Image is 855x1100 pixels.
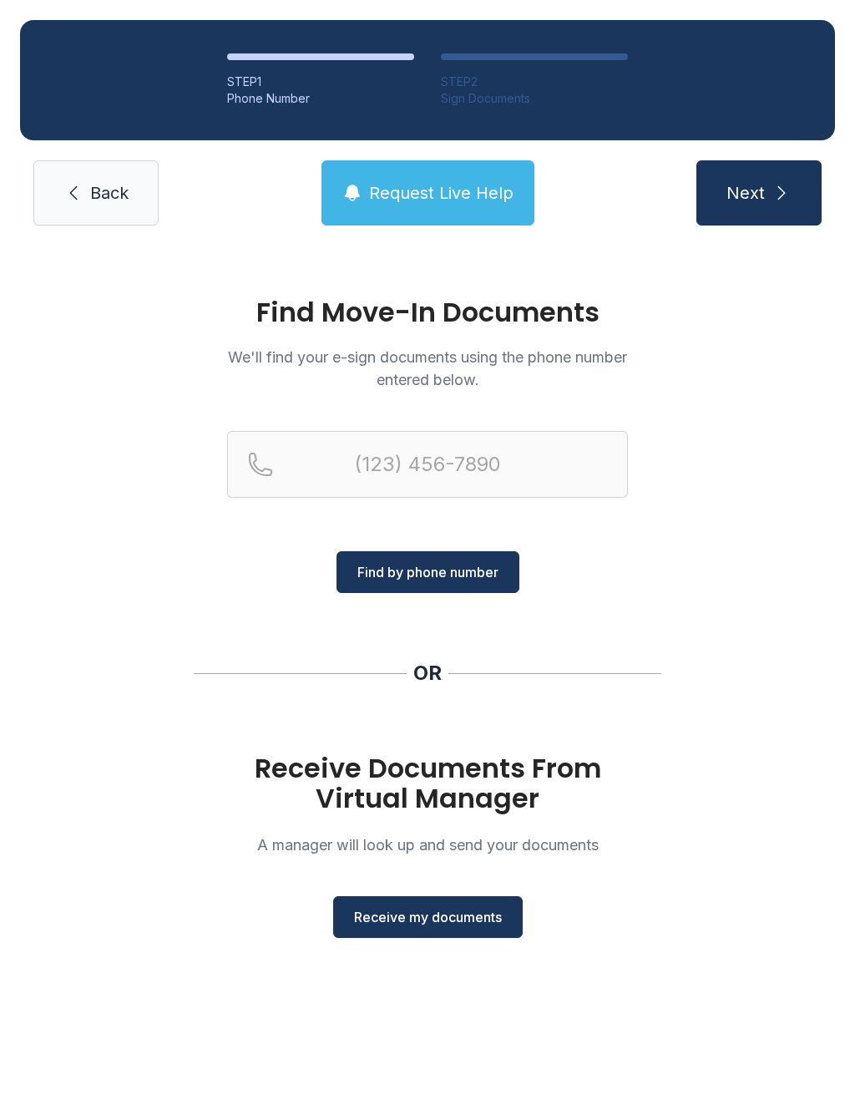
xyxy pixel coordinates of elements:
div: Sign Documents [441,90,628,107]
h1: Find Move-In Documents [227,299,628,326]
div: OR [413,660,442,687]
span: Find by phone number [357,562,498,582]
span: Back [90,181,129,205]
div: STEP 1 [227,74,414,90]
div: STEP 2 [441,74,628,90]
span: Receive my documents [354,907,502,927]
span: Next [726,181,765,205]
h1: Receive Documents From Virtual Manager [227,753,628,814]
div: Phone Number [227,90,414,107]
p: We'll find your e-sign documents using the phone number entered below. [227,346,628,391]
p: A manager will look up and send your documents [227,834,628,856]
input: Reservation phone number [227,431,628,498]
span: Request Live Help [369,181,514,205]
